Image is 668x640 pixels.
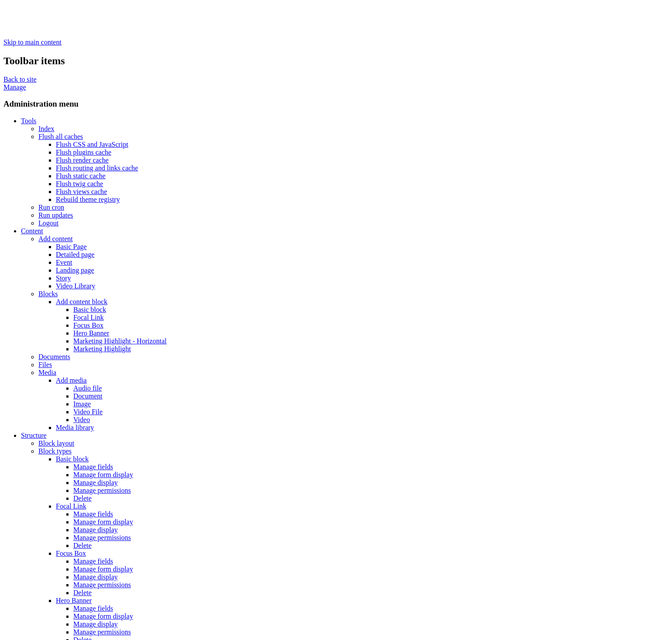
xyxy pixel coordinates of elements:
[38,204,64,211] a: Run cron
[3,76,37,83] a: Back to site
[3,99,665,109] h3: Administration menu
[73,479,118,486] a: Manage display
[38,235,73,242] a: Add content
[73,605,113,612] a: Manage fields
[73,314,104,321] a: Focal Link
[73,329,109,337] a: Hero Banner
[73,345,131,353] a: Marketing Highlight
[73,589,92,596] a: Delete
[73,557,113,565] a: Manage fields
[56,424,94,431] a: Media library
[73,612,133,620] a: Manage form display
[56,243,87,250] a: Basic Page
[56,282,95,290] a: Video Library
[56,251,94,258] a: Detailed page
[73,565,133,573] a: Manage form display
[56,164,138,172] a: Flush routing and links cache
[73,408,103,415] a: Video File
[73,510,113,518] a: Manage fields
[21,432,47,439] a: Structure
[73,463,113,470] a: Manage fields
[73,518,133,526] a: Manage form display
[3,38,62,46] a: Skip to main content
[73,487,131,494] a: Manage permissions
[38,361,52,368] a: Files
[73,542,92,549] a: Delete
[56,597,92,604] a: Hero Banner
[56,196,120,203] a: Rebuild theme registry
[56,149,111,156] a: Flush plugins cache
[56,180,103,187] a: Flush twig cache
[38,369,56,376] a: Media
[56,188,107,195] a: Flush views cache
[73,400,91,408] a: Image
[38,439,74,447] a: Block layout
[73,628,131,636] a: Manage permissions
[21,227,43,235] a: Content
[56,550,86,557] a: Focus Box
[56,274,71,282] a: Story
[21,117,36,125] a: Tools
[38,133,83,140] a: Flush all caches
[73,573,118,581] a: Manage display
[73,337,167,345] a: Marketing Highlight - Horizontal
[73,581,131,588] a: Manage permissions
[38,211,73,219] a: Run updates
[3,55,665,67] h2: Toolbar items
[56,298,107,305] a: Add content block
[38,219,58,227] a: Logout
[56,259,72,266] a: Event
[38,353,70,360] a: Documents
[56,156,109,164] a: Flush render cache
[73,526,118,533] a: Manage display
[3,83,26,91] a: Manage
[73,306,106,313] a: Basic block
[56,172,106,180] a: Flush static cache
[38,447,72,455] a: Block types
[73,620,118,628] a: Manage display
[73,534,131,541] a: Manage permissions
[73,392,103,400] a: Document
[73,495,92,502] a: Delete
[38,125,54,132] a: Index
[56,455,89,463] a: Basic block
[56,502,86,510] a: Focal Link
[73,322,103,329] a: Focus Box
[56,141,128,148] a: Flush CSS and JavaScript
[73,416,90,423] a: Video
[73,471,133,478] a: Manage form display
[56,377,87,384] a: Add media
[56,266,94,274] a: Landing page
[73,384,102,392] a: Audio file
[38,290,58,298] a: Blocks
